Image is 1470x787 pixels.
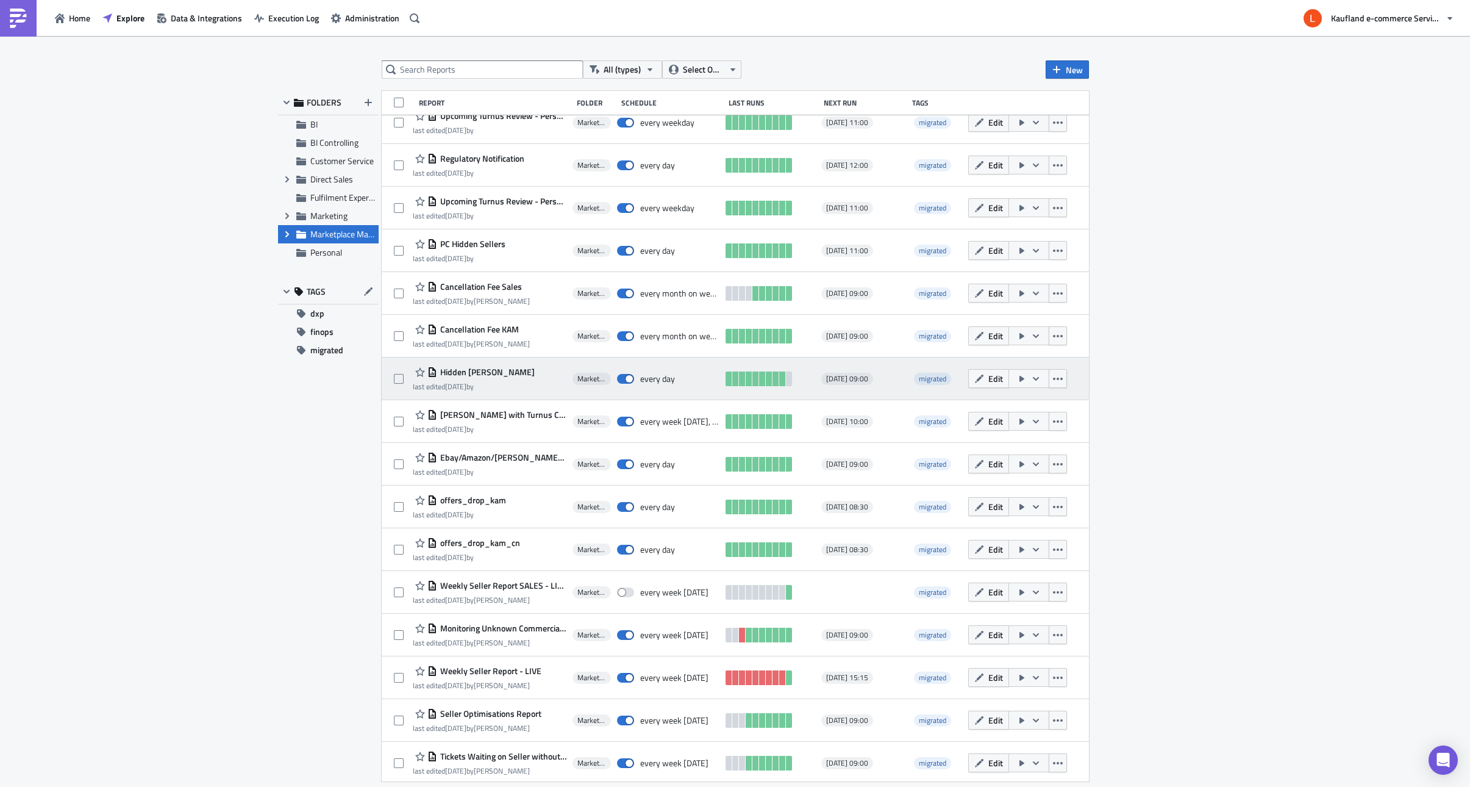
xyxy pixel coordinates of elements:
[577,545,606,555] span: Marketplace Management
[96,9,151,27] button: Explore
[437,110,566,121] span: Upcoming Turnus Review - Personengesellschaft 3 Weeks
[914,501,951,513] span: migrated
[988,201,1003,214] span: Edit
[968,412,1009,431] button: Edit
[310,154,374,167] span: Customer Service
[1302,8,1323,29] img: Avatar
[419,98,571,107] div: Report
[826,417,868,426] span: [DATE] 10:00
[914,202,951,214] span: migrated
[988,287,1003,300] span: Edit
[826,630,868,640] span: [DATE] 09:00
[413,425,566,434] div: last edited by
[1046,60,1089,79] button: New
[445,765,466,777] time: 2025-06-24T07:31:18Z
[988,458,1003,470] span: Edit
[413,382,535,391] div: last edited by
[914,458,951,470] span: migrated
[577,417,606,426] span: Marketplace Management
[968,583,1009,602] button: Edit
[437,452,566,463] span: Ebay/Amazon/Otto/EHI Top Seller_9am
[919,586,946,598] span: migrated
[437,537,520,548] span: offers_drop_kam_cn
[310,341,343,359] span: migrated
[919,458,946,470] span: migrated
[413,553,520,562] div: last edited by
[968,326,1009,345] button: Edit
[116,12,145,24] span: Explore
[437,666,541,677] span: Weekly Seller Report - LIVE
[445,722,466,734] time: 2025-06-24T07:27:48Z
[729,98,818,107] div: Last Runs
[919,287,946,299] span: migrated
[826,289,868,298] span: [DATE] 09:00
[988,372,1003,385] span: Edit
[445,509,466,520] time: 2025-06-23T13:27:43Z
[437,196,566,207] span: Upcoming Turnus Review - Personengesellschaft 6 Weeks
[824,98,906,107] div: Next Run
[49,9,96,27] a: Home
[988,329,1003,342] span: Edit
[912,98,963,107] div: Tags
[577,98,615,107] div: Folder
[325,9,405,27] a: Administration
[1429,746,1458,775] div: Open Intercom Messenger
[577,331,606,341] span: Marketplace Management
[413,254,505,263] div: last edited by
[437,708,541,719] span: Seller Optimisations Report
[577,246,606,256] span: Marketplace Management
[445,124,466,136] time: 2025-06-23T13:42:02Z
[1331,12,1441,24] span: Kaufland e-commerce Services GmbH & Co. KG
[310,136,359,149] span: BI Controlling
[307,97,341,108] span: FOLDERS
[919,672,946,683] span: migrated
[307,286,326,297] span: TAGS
[577,502,606,512] span: Marketplace Management
[919,757,946,769] span: migrated
[413,126,566,135] div: last edited by
[968,497,1009,516] button: Edit
[683,63,724,76] span: Select Owner
[413,681,541,690] div: last edited by [PERSON_NAME]
[826,246,868,256] span: [DATE] 11:00
[445,253,466,264] time: 2025-06-23T13:18:25Z
[310,173,353,185] span: Direct Sales
[640,587,708,598] div: every week on Monday
[413,638,566,647] div: last edited by [PERSON_NAME]
[445,594,466,606] time: 2025-06-23T12:48:38Z
[988,116,1003,129] span: Edit
[914,287,951,300] span: migrated
[914,117,951,129] span: migrated
[445,338,466,350] time: 2025-07-01T11:52:11Z
[445,466,466,478] time: 2025-06-23T13:13:05Z
[437,281,522,292] span: Cancellation Fee Sales
[640,501,675,512] div: every day
[437,580,566,591] span: Weekly Seller Report SALES - LIVE
[988,244,1003,257] span: Edit
[445,210,466,221] time: 2025-06-23T13:42:02Z
[278,323,379,341] button: finops
[968,540,1009,559] button: Edit
[640,117,694,128] div: every weekday
[445,423,466,435] time: 2025-06-23T13:23:46Z
[919,202,946,214] span: migrated
[310,304,324,323] span: dxp
[577,203,606,213] span: Marketplace Management
[919,629,946,641] span: migrated
[413,296,530,306] div: last edited by [PERSON_NAME]
[577,588,606,597] span: Marketplace Management
[583,60,662,79] button: All (types)
[413,339,530,348] div: last edited by [PERSON_NAME]
[437,324,519,335] span: Cancellation Fee KAM
[640,416,719,427] div: every week on Tuesday, Thursday
[988,586,1003,598] span: Edit
[437,751,566,762] span: Tickets Waiting on Seller without Reply
[919,501,946,512] span: migrated
[577,118,606,128] span: Marketplace Management
[826,203,868,213] span: [DATE] 11:00
[914,586,951,598] span: migrated
[919,415,946,427] span: migrated
[577,160,606,170] span: Marketplace Management
[988,671,1003,684] span: Edit
[968,113,1009,132] button: Edit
